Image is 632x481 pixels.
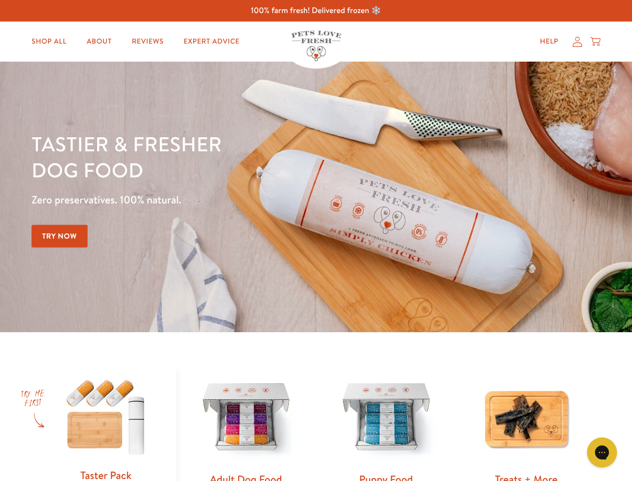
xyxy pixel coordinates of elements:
[124,32,171,52] a: Reviews
[582,434,622,471] iframe: Gorgias live chat messenger
[176,32,248,52] a: Expert Advice
[24,32,75,52] a: Shop All
[532,32,566,52] a: Help
[79,32,120,52] a: About
[32,225,88,248] a: Try Now
[32,131,411,183] h1: Tastier & fresher dog food
[291,31,341,61] img: Pets Love Fresh
[32,191,411,209] p: Zero preservatives. 100% natural.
